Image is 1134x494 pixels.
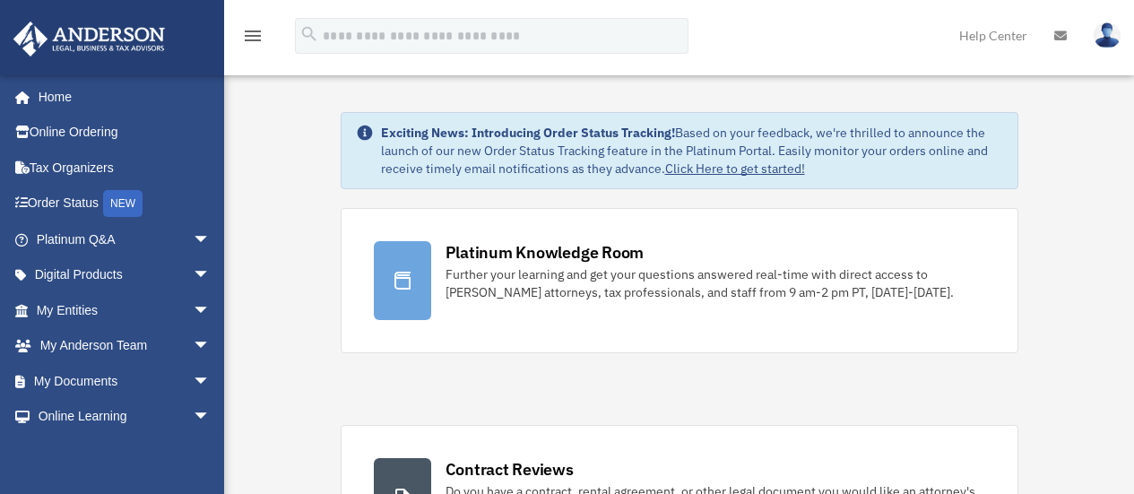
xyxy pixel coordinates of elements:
[13,186,238,222] a: Order StatusNEW
[665,160,805,177] a: Click Here to get started!
[381,125,675,141] strong: Exciting News: Introducing Order Status Tracking!
[13,399,238,435] a: Online Learningarrow_drop_down
[446,265,985,301] div: Further your learning and get your questions answered real-time with direct access to [PERSON_NAM...
[13,328,238,364] a: My Anderson Teamarrow_drop_down
[13,363,238,399] a: My Documentsarrow_drop_down
[13,79,229,115] a: Home
[193,363,229,400] span: arrow_drop_down
[13,115,238,151] a: Online Ordering
[193,328,229,365] span: arrow_drop_down
[13,257,238,293] a: Digital Productsarrow_drop_down
[8,22,170,56] img: Anderson Advisors Platinum Portal
[193,292,229,329] span: arrow_drop_down
[13,292,238,328] a: My Entitiesarrow_drop_down
[242,25,264,47] i: menu
[13,150,238,186] a: Tax Organizers
[341,208,1018,353] a: Platinum Knowledge Room Further your learning and get your questions answered real-time with dire...
[103,190,143,217] div: NEW
[13,221,238,257] a: Platinum Q&Aarrow_drop_down
[446,241,645,264] div: Platinum Knowledge Room
[381,124,1003,178] div: Based on your feedback, we're thrilled to announce the launch of our new Order Status Tracking fe...
[193,257,229,294] span: arrow_drop_down
[299,24,319,44] i: search
[446,458,574,481] div: Contract Reviews
[242,31,264,47] a: menu
[193,399,229,436] span: arrow_drop_down
[193,221,229,258] span: arrow_drop_down
[1094,22,1121,48] img: User Pic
